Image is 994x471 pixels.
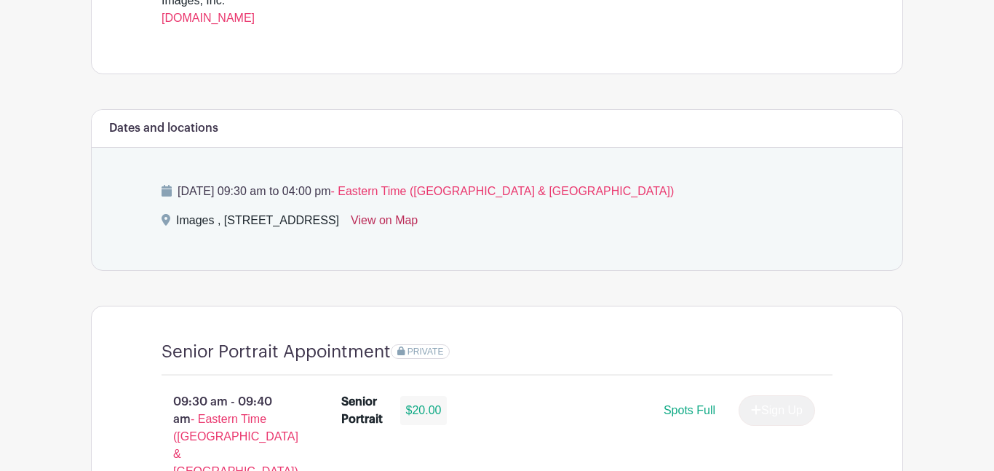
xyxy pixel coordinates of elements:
a: [DOMAIN_NAME] [162,12,255,24]
p: [DATE] 09:30 am to 04:00 pm [162,183,832,200]
div: Images , [STREET_ADDRESS] [176,212,339,235]
div: $20.00 [400,396,448,425]
span: Spots Full [664,404,715,416]
a: View on Map [351,212,418,235]
span: - Eastern Time ([GEOGRAPHIC_DATA] & [GEOGRAPHIC_DATA]) [330,185,674,197]
div: Senior Portrait [341,393,383,428]
h4: Senior Portrait Appointment [162,341,391,363]
h6: Dates and locations [109,122,218,135]
span: PRIVATE [407,347,444,357]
